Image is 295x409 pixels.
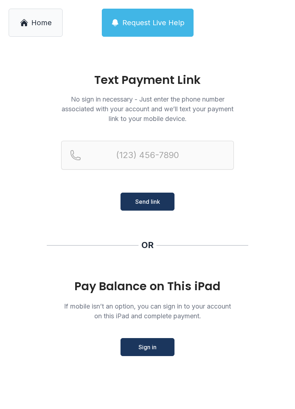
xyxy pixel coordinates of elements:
[61,301,234,321] p: If mobile isn’t an option, you can sign in to your account on this iPad and complete payment.
[139,343,156,351] span: Sign in
[141,239,154,251] div: OR
[61,94,234,123] p: No sign in necessary - Just enter the phone number associated with your account and we’ll text yo...
[31,18,52,28] span: Home
[61,141,234,170] input: Reservation phone number
[122,18,185,28] span: Request Live Help
[61,280,234,293] div: Pay Balance on This iPad
[135,197,160,206] span: Send link
[61,74,234,86] h1: Text Payment Link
